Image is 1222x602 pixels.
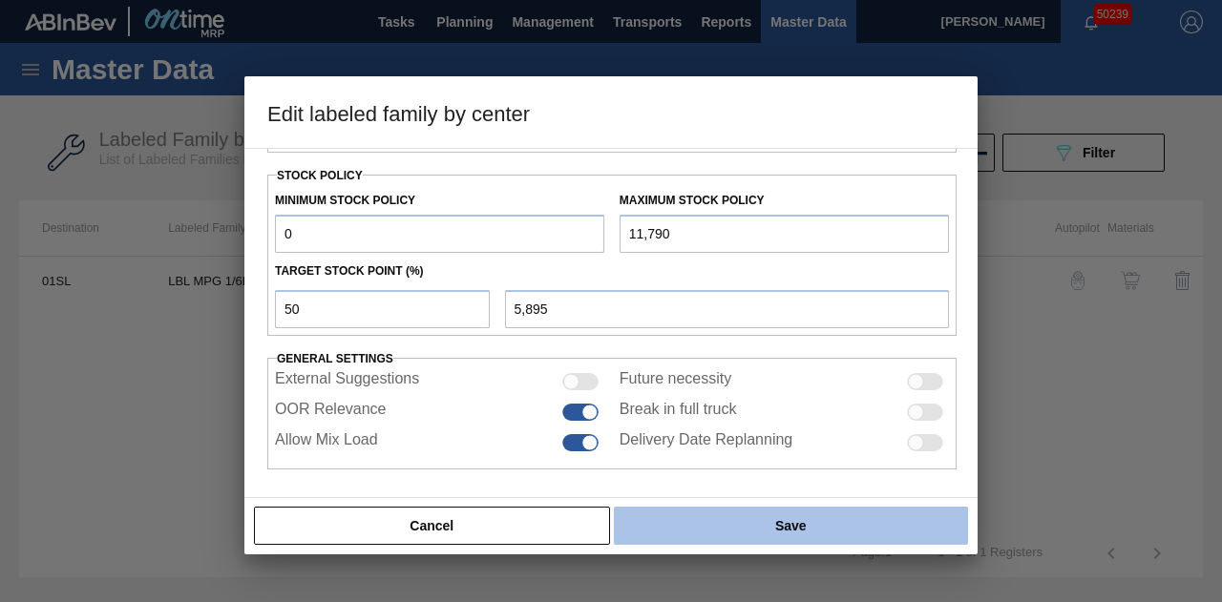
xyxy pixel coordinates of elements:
h3: Edit labeled family by center [244,76,978,149]
label: Stock Policy [277,169,363,182]
label: Maximum Stock Policy [620,194,765,207]
label: Future necessity [620,370,731,393]
label: OOR Relevance [275,401,387,424]
label: Allow Mix Load [275,431,378,454]
button: Save [614,507,968,545]
label: Delivery Date Replanning [620,431,792,454]
label: Minimum Stock Policy [275,194,415,207]
button: Cancel [254,507,610,545]
label: Break in full truck [620,401,737,424]
label: External Suggestions [275,370,419,393]
label: Target Stock Point (%) [275,264,424,278]
span: General settings [277,352,393,365]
